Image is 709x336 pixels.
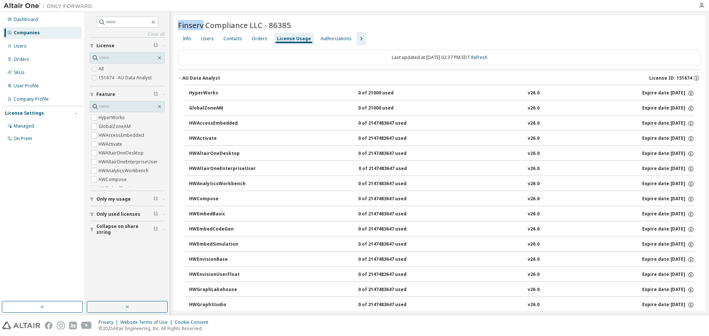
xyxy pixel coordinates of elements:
div: HWAnalyticsWorkbench [189,181,256,187]
div: 0 of 2147483647 used [359,166,425,172]
div: HWAltairOneEnterpriseUser [189,166,256,172]
button: HWAccessEmbedded0 of 2147483647 usedv26.0Expire date:[DATE] [189,115,694,132]
button: HWEmbedCodeGen0 of 2147483647 usedv26.0Expire date:[DATE] [189,221,694,238]
div: v26.0 [528,181,540,187]
div: v26.0 [528,166,540,172]
button: Feature [90,86,165,103]
div: HWEmbedCodeGen [189,226,256,233]
button: GlobalZoneAM0 of 21000 usedv26.0Expire date:[DATE] [189,100,694,117]
img: linkedin.svg [69,322,77,329]
div: Users [14,43,27,49]
div: 0 of 2147483647 used [358,271,425,278]
div: On Prem [14,136,32,142]
button: HWActivate0 of 2147483647 usedv26.0Expire date:[DATE] [189,131,694,147]
label: HWAccessEmbedded [99,131,145,140]
div: Expire date: [DATE] [642,90,694,97]
div: HWAltairOneDesktop [189,150,256,157]
div: Dashboard [14,17,38,22]
div: Managed [14,123,34,129]
button: Collapse on share string [90,221,165,238]
div: v26.0 [528,226,540,233]
div: v26.0 [528,302,540,308]
div: Expire date: [DATE] [642,271,694,278]
div: Contacts [223,36,242,42]
div: v26.0 [528,90,540,97]
div: v26.0 [528,241,540,248]
div: HWEnvisionBase [189,256,256,263]
div: License Settings [5,110,44,116]
span: Collapse on share string [96,224,154,235]
div: Expire date: [DATE] [642,105,694,112]
span: License [96,43,114,49]
button: Only used licenses [90,206,165,222]
img: instagram.svg [57,322,65,329]
div: 0 of 2147483647 used [358,181,425,187]
a: Refresh [471,54,487,60]
div: 0 of 2147483647 used [358,241,425,248]
div: 0 of 2147483647 used [358,226,425,233]
div: Last updated at: [DATE] 02:37 PM EDT [178,50,701,65]
button: HWAltairOneEnterpriseUser0 of 2147483647 usedv26.0Expire date:[DATE] [189,161,694,177]
label: All [99,65,105,73]
span: Clear filter [154,43,158,49]
div: v26.0 [528,256,540,263]
div: Expire date: [DATE] [642,120,694,127]
div: v26.0 [528,287,540,293]
span: Clear filter [154,226,158,232]
img: altair_logo.svg [2,322,40,329]
p: © 2025 Altair Engineering, Inc. All Rights Reserved. [99,325,213,332]
div: 0 of 2147483647 used [358,211,425,218]
span: Only my usage [96,196,131,202]
div: User Profile [14,83,39,89]
button: HWEnvisionBase0 of 2147483647 usedv26.0Expire date:[DATE] [189,252,694,268]
div: 0 of 21000 used [358,90,425,97]
div: Info [183,36,191,42]
div: 0 of 2147483647 used [358,135,425,142]
div: Expire date: [DATE] [642,211,694,218]
div: HyperWorks [189,90,256,97]
span: Feature [96,91,115,97]
div: 0 of 21000 used [358,105,425,112]
div: v26.0 [528,120,540,127]
div: Expire date: [DATE] [642,166,694,172]
span: License ID: 151674 [649,75,692,81]
div: 0 of 2147483647 used [358,120,425,127]
div: Expire date: [DATE] [642,181,694,187]
div: v26.0 [528,105,540,112]
button: HyperWorks0 of 21000 usedv26.0Expire date:[DATE] [189,85,694,101]
div: Expire date: [DATE] [642,256,694,263]
button: HWEmbedBasic0 of 2147483647 usedv26.0Expire date:[DATE] [189,206,694,222]
div: HWGraphStudio [189,302,256,308]
div: Orders [14,56,29,62]
div: Expire date: [DATE] [642,150,694,157]
div: Company Profile [14,96,49,102]
div: HWAccessEmbedded [189,120,256,127]
div: 0 of 2147483647 used [358,196,425,202]
div: HWEnvisionUserFloat [189,271,256,278]
button: AU Data AnalystLicense ID: 151674 [178,70,701,86]
div: HWCompose [189,196,256,202]
div: Authorizations [321,36,352,42]
div: Expire date: [DATE] [642,302,694,308]
button: HWGraphLakehouse0 of 2147483647 usedv26.0Expire date:[DATE] [189,282,694,298]
div: HWEmbedSimulation [189,241,256,248]
img: youtube.svg [81,322,92,329]
div: HWEmbedBasic [189,211,256,218]
div: v26.0 [528,211,540,218]
div: Companies [14,30,40,36]
button: HWEnvisionUserFloat0 of 2147483647 usedv26.0Expire date:[DATE] [189,267,694,283]
button: Only my usage [90,191,165,207]
div: Cookie Consent [175,319,213,325]
span: Clear filter [154,91,158,97]
a: Clear all [90,31,165,37]
button: HWCompose0 of 2147483647 usedv26.0Expire date:[DATE] [189,191,694,207]
div: Privacy [99,319,120,325]
div: HWActivate [189,135,256,142]
div: HWGraphLakehouse [189,287,256,293]
label: GlobalZoneAM [99,122,132,131]
div: License Usage [277,36,311,42]
label: HWCompose [99,175,128,184]
button: License [90,38,165,54]
button: HWAltairOneDesktop0 of 2147483647 usedv26.0Expire date:[DATE] [189,146,694,162]
div: Expire date: [DATE] [642,241,694,248]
